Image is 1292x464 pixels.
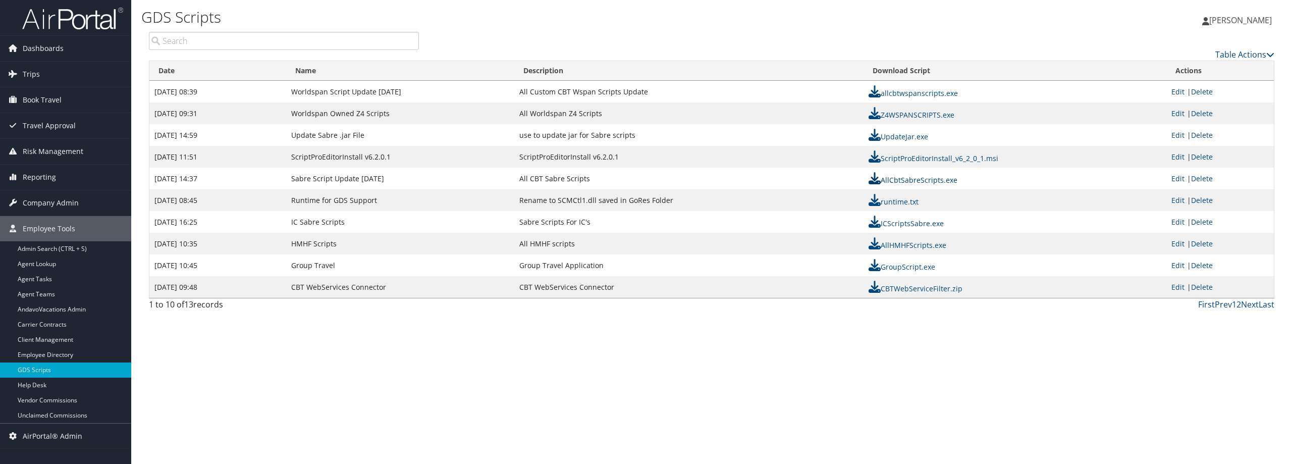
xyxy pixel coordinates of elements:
td: | [1166,276,1274,298]
td: All Worldspan Z4 Scripts [514,102,864,124]
td: [DATE] 14:59 [149,124,286,146]
a: ScriptProEditorInstall_v6_2_0_1.msi [869,153,998,163]
a: Delete [1191,195,1213,205]
th: Download Script: activate to sort column ascending [864,61,1166,81]
td: Sabre Script Update [DATE] [286,168,514,189]
td: Group Travel [286,254,514,276]
a: Next [1241,299,1259,310]
td: | [1166,146,1274,168]
a: AllCbtSabreScripts.exe [869,175,957,185]
input: Search [149,32,419,50]
a: runtime.txt [869,197,919,207]
td: [DATE] 09:48 [149,276,286,298]
span: Book Travel [23,87,62,113]
td: | [1166,189,1274,211]
span: Employee Tools [23,216,75,241]
a: Edit [1171,282,1185,292]
a: allcbtwspanscripts.exe [869,88,958,98]
td: IC Sabre Scripts [286,211,514,233]
a: Delete [1191,217,1213,227]
img: airportal-logo.png [22,7,123,30]
span: Reporting [23,165,56,190]
td: [DATE] 10:45 [149,254,286,276]
a: Z4WSPANSCRIPTS.exe [869,110,954,120]
td: ScriptProEditorInstall v6.2.0.1 [286,146,514,168]
a: Delete [1191,261,1213,270]
a: Delete [1191,239,1213,248]
span: Travel Approval [23,113,76,138]
td: All Custom CBT Wspan Scripts Update [514,81,864,102]
td: [DATE] 16:25 [149,211,286,233]
a: 1 [1232,299,1236,310]
td: | [1166,168,1274,189]
td: use to update jar for Sabre scripts [514,124,864,146]
span: Dashboards [23,36,64,61]
a: Delete [1191,87,1213,96]
h1: GDS Scripts [141,7,902,28]
td: Runtime for GDS Support [286,189,514,211]
span: [PERSON_NAME] [1209,15,1272,26]
a: GroupScript.exe [869,262,935,272]
a: Delete [1191,152,1213,162]
a: First [1198,299,1215,310]
td: | [1166,233,1274,254]
a: Delete [1191,174,1213,183]
th: Date: activate to sort column ascending [149,61,286,81]
td: | [1166,124,1274,146]
a: Edit [1171,217,1185,227]
a: Edit [1171,261,1185,270]
span: Trips [23,62,40,87]
td: [DATE] 09:31 [149,102,286,124]
td: Worldspan Owned Z4 Scripts [286,102,514,124]
a: ICScriptsSabre.exe [869,219,944,228]
td: Rename to SCMCtl1.dll saved in GoRes Folder [514,189,864,211]
th: Name: activate to sort column ascending [286,61,514,81]
td: CBT WebServices Connector [514,276,864,298]
a: Edit [1171,195,1185,205]
a: Delete [1191,109,1213,118]
td: [DATE] 11:51 [149,146,286,168]
th: Description: activate to sort column ascending [514,61,864,81]
td: Group Travel Application [514,254,864,276]
td: | [1166,102,1274,124]
span: 13 [184,299,193,310]
td: | [1166,211,1274,233]
span: Risk Management [23,139,83,164]
a: Table Actions [1215,49,1274,60]
td: CBT WebServices Connector [286,276,514,298]
a: UpdateJar.exe [869,132,928,141]
td: | [1166,254,1274,276]
span: Company Admin [23,190,79,216]
a: Edit [1171,87,1185,96]
td: [DATE] 08:39 [149,81,286,102]
a: Last [1259,299,1274,310]
a: Edit [1171,174,1185,183]
a: CBTWebServiceFilter.zip [869,284,962,293]
a: Edit [1171,239,1185,248]
td: [DATE] 10:35 [149,233,286,254]
div: 1 to 10 of records [149,298,419,316]
a: 2 [1236,299,1241,310]
td: | [1166,81,1274,102]
td: All HMHF scripts [514,233,864,254]
a: Delete [1191,282,1213,292]
a: Edit [1171,109,1185,118]
td: Worldspan Script Update [DATE] [286,81,514,102]
td: [DATE] 14:37 [149,168,286,189]
td: Update Sabre .jar File [286,124,514,146]
span: AirPortal® Admin [23,424,82,449]
a: Prev [1215,299,1232,310]
a: Delete [1191,130,1213,140]
td: HMHF Scripts [286,233,514,254]
td: Sabre Scripts For IC's [514,211,864,233]
td: ScriptProEditorInstall v6.2.0.1 [514,146,864,168]
a: Edit [1171,152,1185,162]
a: AllHMHFScripts.exe [869,240,946,250]
a: [PERSON_NAME] [1202,5,1282,35]
td: All CBT Sabre Scripts [514,168,864,189]
td: [DATE] 08:45 [149,189,286,211]
a: Edit [1171,130,1185,140]
th: Actions [1166,61,1274,81]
